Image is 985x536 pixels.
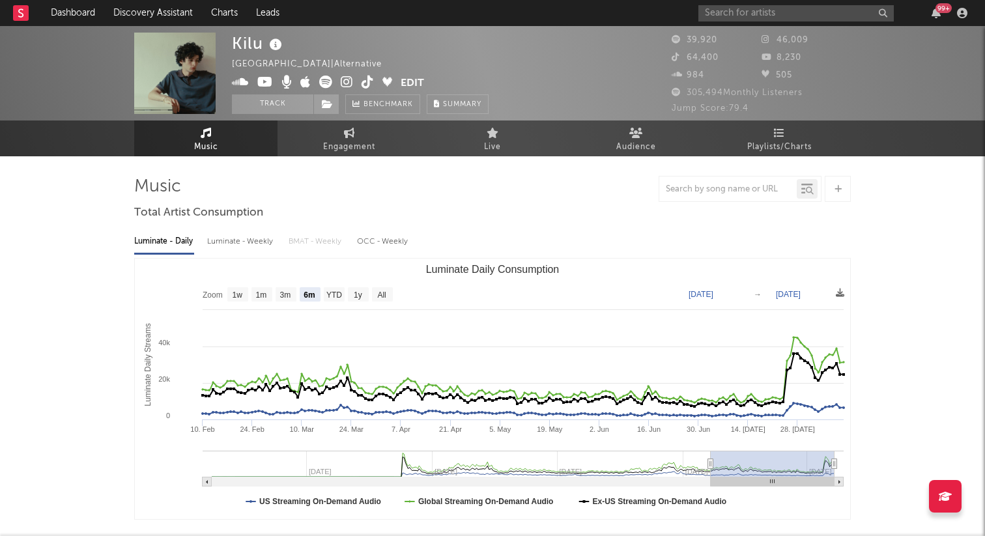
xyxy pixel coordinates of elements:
text: 3m [280,290,291,300]
text: 0 [166,412,170,419]
input: Search by song name or URL [659,184,797,195]
text: Ex-US Streaming On-Demand Audio [593,497,727,506]
a: Live [421,120,564,156]
text: Luminate Daily Consumption [426,264,560,275]
span: Summary [443,101,481,108]
text: 19. May [537,425,563,433]
a: Audience [564,120,707,156]
div: Luminate - Daily [134,231,194,253]
text: 1m [256,290,267,300]
div: [GEOGRAPHIC_DATA] | Alternative [232,57,397,72]
text: 24. Mar [339,425,364,433]
text: 2. Jun [590,425,609,433]
text: 14. [DATE] [731,425,765,433]
text: 1w [233,290,243,300]
span: Total Artist Consumption [134,205,263,221]
a: Engagement [278,120,421,156]
text: [DATE] [689,290,713,299]
text: 10. Mar [290,425,315,433]
span: 305,494 Monthly Listeners [672,89,803,97]
text: 1y [354,290,362,300]
text: Luminate Daily Streams [143,323,152,406]
span: Engagement [323,139,375,155]
button: Summary [427,94,489,114]
text: 24. Feb [240,425,264,433]
span: 984 [672,71,704,79]
span: Playlists/Charts [747,139,812,155]
input: Search for artists [698,5,894,21]
span: Audience [616,139,656,155]
div: OCC - Weekly [357,231,409,253]
div: Luminate - Weekly [207,231,276,253]
span: Jump Score: 79.4 [672,104,749,113]
button: Track [232,94,313,114]
text: 21. Apr [439,425,462,433]
span: Benchmark [364,97,413,113]
button: 99+ [932,8,941,18]
text: All [377,290,386,300]
text: Global Streaming On-Demand Audio [418,497,554,506]
span: Live [484,139,501,155]
span: 64,400 [672,53,719,62]
span: Music [194,139,218,155]
span: 8,230 [762,53,801,62]
text: 5. May [489,425,511,433]
text: → [754,290,762,299]
text: 28. [DATE] [780,425,815,433]
a: Music [134,120,278,156]
text: 7. Apr [392,425,410,433]
span: 39,920 [672,36,717,44]
text: Zoom [203,290,223,300]
text: [DATE] [776,290,801,299]
text: 10. Feb [190,425,214,433]
text: 30. Jun [687,425,710,433]
div: Kilu [232,33,285,54]
text: 6m [304,290,315,300]
text: 16. Jun [637,425,661,433]
text: US Streaming On-Demand Audio [259,497,381,506]
div: 99 + [935,3,952,13]
text: YTD [326,290,342,300]
a: Playlists/Charts [707,120,851,156]
a: Benchmark [345,94,420,114]
button: Edit [401,76,424,92]
span: 505 [762,71,792,79]
text: 40k [158,339,170,346]
text: 20k [158,375,170,383]
span: 46,009 [762,36,808,44]
svg: Luminate Daily Consumption [135,259,850,519]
